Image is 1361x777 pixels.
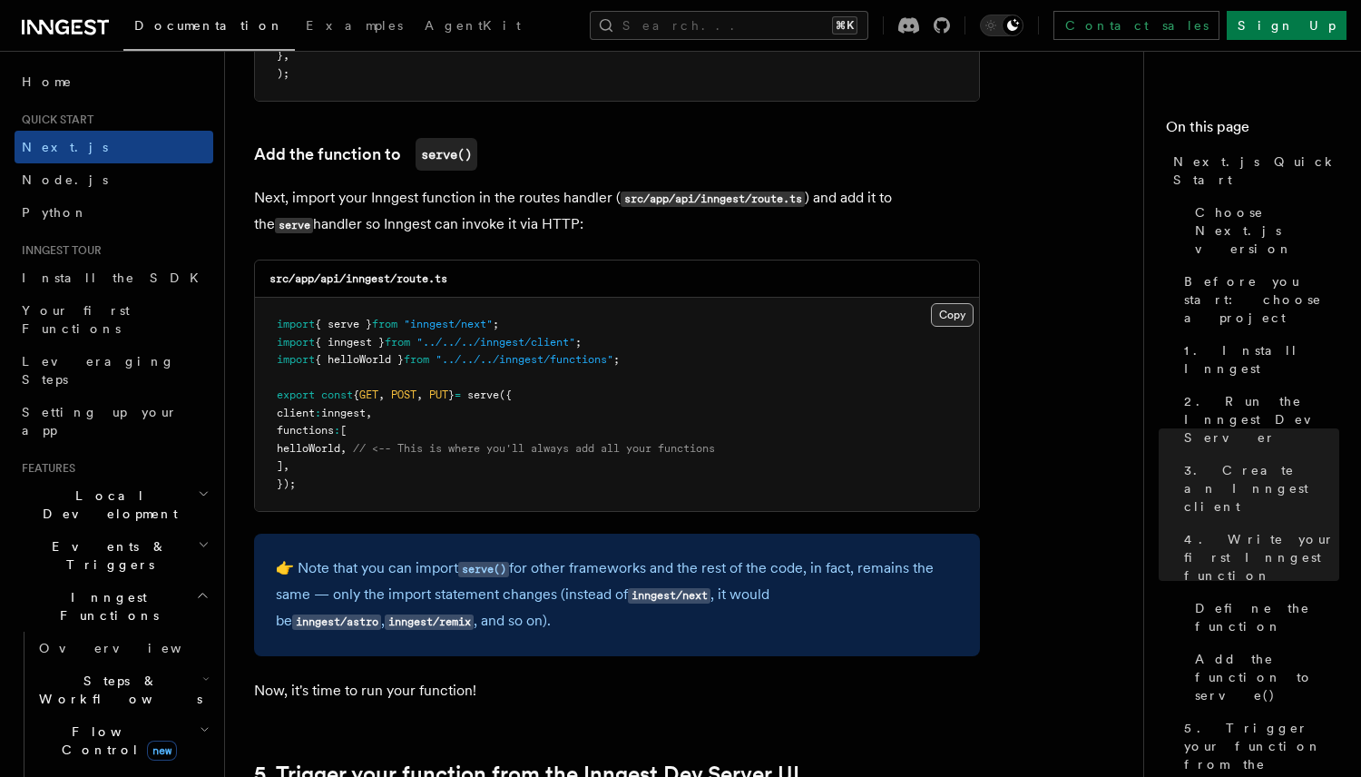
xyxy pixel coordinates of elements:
span: : [334,424,340,437]
a: 4. Write your first Inngest function [1177,523,1339,592]
p: Now, it's time to run your function! [254,678,980,703]
span: , [340,442,347,455]
span: from [372,318,397,330]
a: 2. Run the Inngest Dev Server [1177,385,1339,454]
span: Install the SDK [22,270,210,285]
a: Your first Functions [15,294,213,345]
a: Add the function toserve() [254,138,477,171]
span: Define the function [1195,599,1339,635]
span: Next.js [22,140,108,154]
span: Flow Control [32,723,200,759]
kbd: ⌘K [832,16,857,34]
span: Quick start [15,113,93,127]
span: PUT [429,388,448,401]
span: , [283,459,289,472]
span: import [277,353,315,366]
span: "../../../inngest/client" [416,336,575,349]
span: [ [340,424,347,437]
span: Setting up your app [22,405,178,438]
code: inngest/astro [292,615,381,630]
button: Steps & Workflows [32,664,213,715]
span: ; [613,353,620,366]
span: import [277,336,315,349]
a: Python [15,196,213,229]
code: serve [275,218,313,233]
span: Inngest tour [15,243,102,258]
a: Leveraging Steps [15,345,213,396]
span: } [448,388,455,401]
span: // <-- This is where you'll always add all your functions [353,442,715,455]
a: 1. Install Inngest [1177,334,1339,385]
span: Events & Triggers [15,537,198,574]
button: Toggle dark mode [980,15,1023,36]
button: Events & Triggers [15,530,213,581]
a: Choose Next.js version [1188,196,1339,265]
a: Define the function [1188,592,1339,643]
span: Documentation [134,18,284,33]
span: Features [15,461,75,476]
span: , [283,49,289,62]
h4: On this page [1166,116,1339,145]
span: 2. Run the Inngest Dev Server [1184,392,1339,447]
a: Before you start: choose a project [1177,265,1339,334]
span: ; [575,336,582,349]
span: Your first Functions [22,303,130,336]
span: from [385,336,410,349]
span: Choose Next.js version [1195,203,1339,258]
a: Node.js [15,163,213,196]
a: Setting up your app [15,396,213,447]
button: Copy [931,303,974,327]
span: new [147,741,177,761]
a: Next.js Quick Start [1166,145,1339,196]
span: "inngest/next" [404,318,493,330]
span: Leveraging Steps [22,354,175,387]
span: ({ [499,388,512,401]
a: Contact sales [1053,11,1219,40]
button: Flow Controlnew [32,715,213,766]
span: Examples [306,18,403,33]
span: from [404,353,429,366]
span: helloWorld [277,442,340,455]
p: 👉 Note that you can import for other frameworks and the rest of the code, in fact, remains the sa... [276,556,958,634]
span: ] [277,459,283,472]
span: : [315,407,321,419]
p: Next, import your Inngest function in the routes handler ( ) and add it to the handler so Inngest... [254,185,980,238]
span: , [378,388,385,401]
span: export [277,388,315,401]
a: serve() [458,559,509,576]
span: const [321,388,353,401]
span: import [277,318,315,330]
span: serve [467,388,499,401]
span: AgentKit [425,18,521,33]
span: } [277,49,283,62]
span: , [416,388,423,401]
span: Node.js [22,172,108,187]
a: Examples [295,5,414,49]
a: Home [15,65,213,98]
span: POST [391,388,416,401]
span: Add the function to serve() [1195,650,1339,704]
a: 3. Create an Inngest client [1177,454,1339,523]
button: Search...⌘K [590,11,868,40]
span: }); [277,477,296,490]
span: Overview [39,641,226,655]
span: { helloWorld } [315,353,404,366]
code: inngest/remix [385,615,474,630]
code: serve() [416,138,477,171]
code: src/app/api/inngest/route.ts [621,192,805,207]
span: 3. Create an Inngest client [1184,461,1339,516]
span: Local Development [15,487,198,523]
button: Inngest Functions [15,581,213,632]
span: Python [22,205,88,220]
a: Sign Up [1227,11,1346,40]
a: AgentKit [414,5,532,49]
span: Before you start: choose a project [1184,272,1339,327]
span: 4. Write your first Inngest function [1184,530,1339,585]
span: 1. Install Inngest [1184,341,1339,378]
span: , [366,407,372,419]
code: inngest/next [628,588,710,604]
span: client [277,407,315,419]
span: ; [493,318,499,330]
a: Add the function to serve() [1188,643,1339,712]
span: functions [277,424,334,437]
